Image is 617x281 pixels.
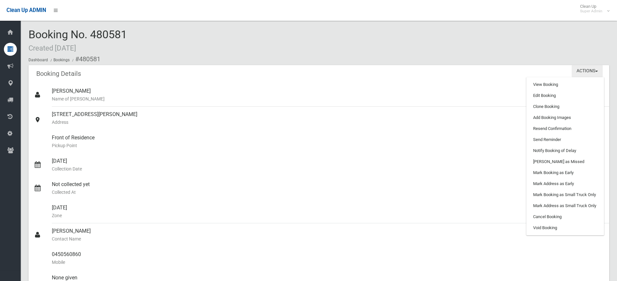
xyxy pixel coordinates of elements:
[29,58,48,62] a: Dashboard
[52,153,604,177] div: [DATE]
[6,7,46,13] span: Clean Up ADMIN
[527,156,604,167] a: [PERSON_NAME] as Missed
[527,101,604,112] a: Clone Booking
[52,188,604,196] small: Collected At
[527,112,604,123] a: Add Booking Images
[52,107,604,130] div: [STREET_ADDRESS][PERSON_NAME]
[52,258,604,266] small: Mobile
[52,177,604,200] div: Not collected yet
[527,145,604,156] a: Notify Booking of Delay
[52,95,604,103] small: Name of [PERSON_NAME]
[52,247,604,270] div: 0450560860
[29,28,127,53] span: Booking No. 480581
[580,9,602,14] small: Super Admin
[527,189,604,200] a: Mark Booking as Small Truck Only
[52,200,604,223] div: [DATE]
[527,167,604,178] a: Mark Booking as Early
[71,53,100,65] li: #480581
[29,44,76,52] small: Created [DATE]
[52,130,604,153] div: Front of Residence
[527,178,604,189] a: Mark Address as Early
[52,223,604,247] div: [PERSON_NAME]
[527,222,604,233] a: Void Booking
[52,142,604,149] small: Pickup Point
[52,235,604,243] small: Contact Name
[53,58,70,62] a: Bookings
[527,134,604,145] a: Send Reminder
[527,200,604,211] a: Mark Address as Small Truck Only
[52,83,604,107] div: [PERSON_NAME]
[52,212,604,219] small: Zone
[52,118,604,126] small: Address
[52,165,604,173] small: Collection Date
[527,90,604,101] a: Edit Booking
[577,4,609,14] span: Clean Up
[572,65,603,77] button: Actions
[527,123,604,134] a: Resend Confirmation
[527,79,604,90] a: View Booking
[29,67,89,80] header: Booking Details
[527,211,604,222] a: Cancel Booking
